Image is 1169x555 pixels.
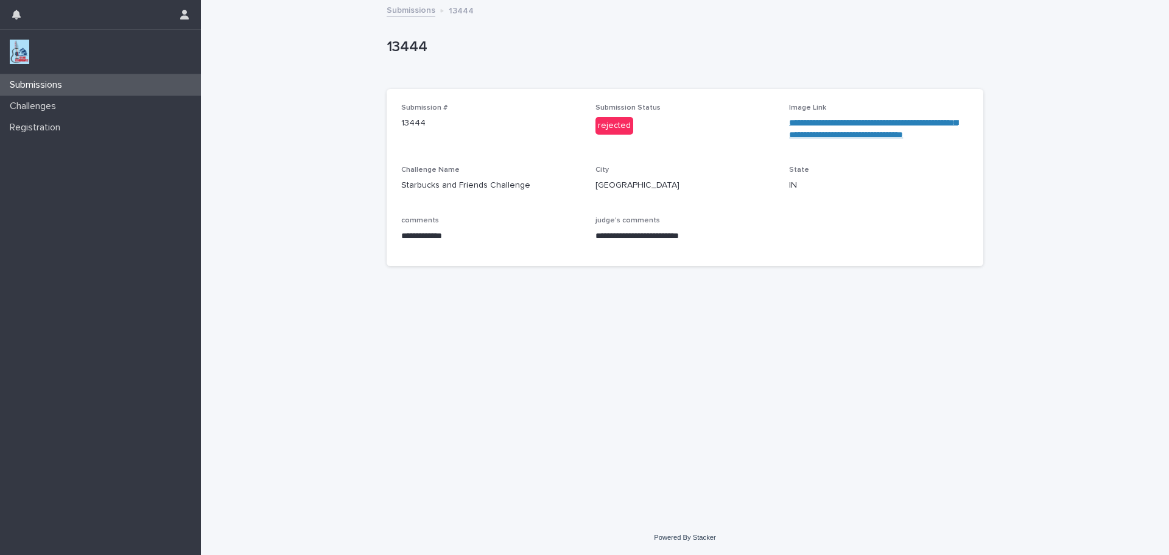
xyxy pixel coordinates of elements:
[789,104,826,111] span: Image Link
[595,217,660,224] span: judge's comments
[789,166,809,174] span: State
[5,79,72,91] p: Submissions
[5,122,70,133] p: Registration
[595,166,609,174] span: City
[595,117,633,135] div: rejected
[789,179,969,192] p: IN
[595,179,775,192] p: [GEOGRAPHIC_DATA]
[401,117,581,130] p: 13444
[401,217,439,224] span: comments
[10,40,29,64] img: jxsLJbdS1eYBI7rVAS4p
[387,2,435,16] a: Submissions
[401,166,460,174] span: Challenge Name
[401,179,581,192] p: Starbucks and Friends Challenge
[449,3,474,16] p: 13444
[387,38,978,56] p: 13444
[595,104,661,111] span: Submission Status
[654,534,715,541] a: Powered By Stacker
[401,104,448,111] span: Submission #
[5,101,66,112] p: Challenges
